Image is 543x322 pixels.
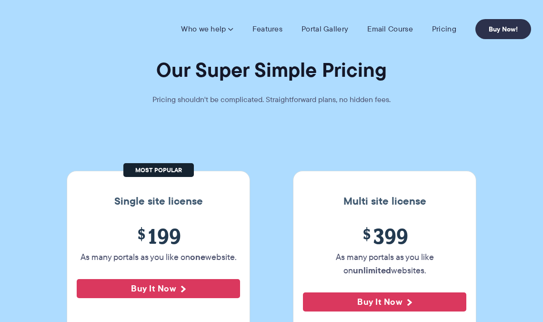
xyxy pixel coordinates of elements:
button: Buy It Now [77,279,240,298]
strong: one [190,250,205,263]
span: 399 [303,224,466,248]
p: As many portals as you like on websites. [303,250,466,277]
a: Portal Gallery [302,24,348,34]
strong: unlimited [353,264,391,277]
a: Features [252,24,282,34]
p: As many portals as you like on website. [77,250,240,264]
h1: Our Super Simple Pricing [7,57,536,83]
span: 199 [77,224,240,248]
button: Buy It Now [303,292,466,312]
h3: Multi site license [303,195,466,208]
a: Buy Now! [475,19,531,39]
a: Email Course [367,24,413,34]
a: Who we help [181,24,233,34]
p: Pricing shouldn't be complicated. Straightforward plans, no hidden fees. [129,94,414,105]
a: Pricing [432,24,456,34]
h3: Single site license [77,195,240,208]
